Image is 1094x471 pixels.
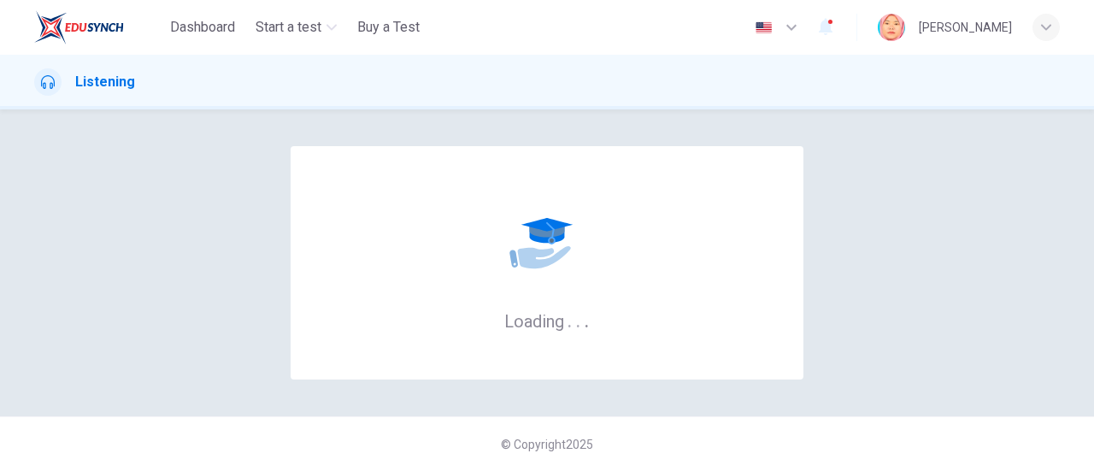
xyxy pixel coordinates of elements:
a: ELTC logo [34,10,163,44]
h6: Loading [504,309,590,332]
h6: . [584,305,590,333]
img: Profile picture [878,14,905,41]
h6: . [575,305,581,333]
h6: . [567,305,573,333]
span: Dashboard [170,17,235,38]
span: © Copyright 2025 [501,438,593,451]
span: Buy a Test [357,17,420,38]
div: [PERSON_NAME] [919,17,1012,38]
img: en [753,21,774,34]
button: Start a test [249,12,344,43]
span: Start a test [256,17,321,38]
img: ELTC logo [34,10,124,44]
button: Buy a Test [350,12,426,43]
h1: Listening [75,72,135,92]
button: Dashboard [163,12,242,43]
